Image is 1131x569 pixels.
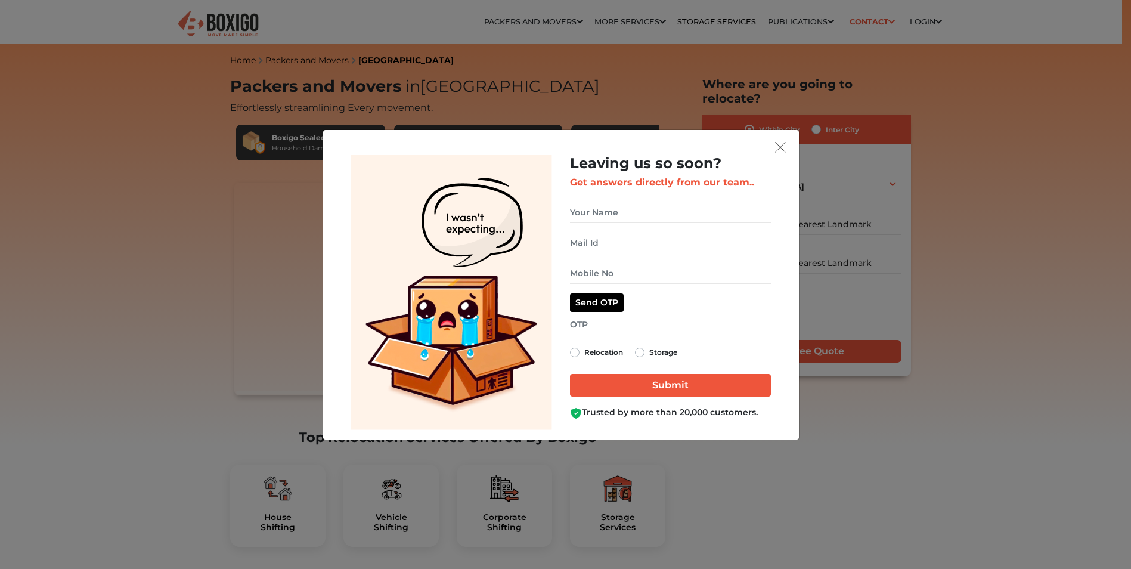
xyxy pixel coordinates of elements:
[570,233,771,253] input: Mail Id
[570,314,771,335] input: OTP
[570,263,771,284] input: Mobile No
[570,407,582,419] img: Boxigo Customer Shield
[570,177,771,188] h3: Get answers directly from our team..
[570,202,771,223] input: Your Name
[649,345,677,360] label: Storage
[584,345,623,360] label: Relocation
[775,142,786,153] img: exit
[570,293,624,312] button: Send OTP
[570,374,771,397] input: Submit
[351,155,552,430] img: Lead Welcome Image
[570,155,771,172] h2: Leaving us so soon?
[570,406,771,419] div: Trusted by more than 20,000 customers.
